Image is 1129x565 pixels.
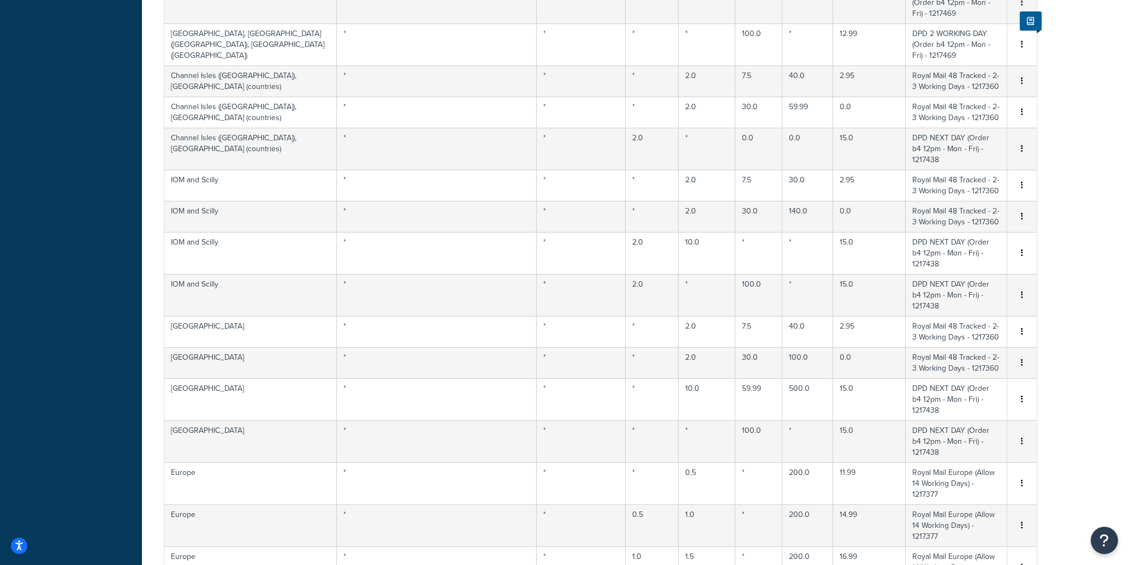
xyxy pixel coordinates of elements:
[735,170,782,201] td: 7.5
[164,504,337,546] td: Europe
[1020,11,1042,31] button: Show Help Docs
[782,316,833,347] td: 40.0
[782,462,833,504] td: 200.0
[833,462,906,504] td: 11.99
[906,128,1007,170] td: DPD NEXT DAY (Order b4 12pm - Mon - Fri) - 1217438
[833,170,906,201] td: 2.95
[735,420,782,462] td: 100.0
[626,274,679,316] td: 2.0
[833,201,906,232] td: 0.0
[833,66,906,97] td: 2.95
[906,462,1007,504] td: Royal Mail Europe (Allow 14 Working Days) - 1217377
[164,378,337,420] td: [GEOGRAPHIC_DATA]
[679,462,735,504] td: 0.5
[782,347,833,378] td: 100.0
[782,378,833,420] td: 500.0
[679,504,735,546] td: 1.0
[735,23,782,66] td: 100.0
[164,316,337,347] td: [GEOGRAPHIC_DATA]
[164,347,337,378] td: [GEOGRAPHIC_DATA]
[906,274,1007,316] td: DPD NEXT DAY (Order b4 12pm - Mon - Fri) - 1217438
[833,378,906,420] td: 15.0
[679,97,735,128] td: 2.0
[164,274,337,316] td: IOM and Scilly
[164,420,337,462] td: [GEOGRAPHIC_DATA]
[906,232,1007,274] td: DPD NEXT DAY (Order b4 12pm - Mon - Fri) - 1217438
[626,504,679,546] td: 0.5
[164,462,337,504] td: Europe
[906,66,1007,97] td: Royal Mail 48 Tracked - 2-3 Working Days - 1217360
[164,201,337,232] td: IOM and Scilly
[164,97,337,128] td: Channel Isles ([GEOGRAPHIC_DATA]), [GEOGRAPHIC_DATA] (countries)
[833,97,906,128] td: 0.0
[679,316,735,347] td: 2.0
[679,232,735,274] td: 10.0
[833,128,906,170] td: 15.0
[735,316,782,347] td: 7.5
[906,97,1007,128] td: Royal Mail 48 Tracked - 2-3 Working Days - 1217360
[906,378,1007,420] td: DPD NEXT DAY (Order b4 12pm - Mon - Fri) - 1217438
[833,316,906,347] td: 2.95
[833,232,906,274] td: 15.0
[782,128,833,170] td: 0.0
[164,23,337,66] td: [GEOGRAPHIC_DATA], [GEOGRAPHIC_DATA] ([GEOGRAPHIC_DATA]), [GEOGRAPHIC_DATA] ([GEOGRAPHIC_DATA])
[735,201,782,232] td: 30.0
[164,232,337,274] td: IOM and Scilly
[626,232,679,274] td: 2.0
[906,504,1007,546] td: Royal Mail Europe (Allow 14 Working Days) - 1217377
[906,347,1007,378] td: Royal Mail 48 Tracked - 2-3 Working Days - 1217360
[626,128,679,170] td: 2.0
[679,66,735,97] td: 2.0
[782,170,833,201] td: 30.0
[164,170,337,201] td: IOM and Scilly
[679,347,735,378] td: 2.0
[782,201,833,232] td: 140.0
[833,347,906,378] td: 0.0
[164,66,337,97] td: Channel Isles ([GEOGRAPHIC_DATA]), [GEOGRAPHIC_DATA] (countries)
[782,66,833,97] td: 40.0
[735,274,782,316] td: 100.0
[679,201,735,232] td: 2.0
[906,170,1007,201] td: Royal Mail 48 Tracked - 2-3 Working Days - 1217360
[164,128,337,170] td: Channel Isles ([GEOGRAPHIC_DATA]), [GEOGRAPHIC_DATA] (countries)
[906,316,1007,347] td: Royal Mail 48 Tracked - 2-3 Working Days - 1217360
[735,347,782,378] td: 30.0
[782,97,833,128] td: 59.99
[782,504,833,546] td: 200.0
[679,378,735,420] td: 10.0
[735,97,782,128] td: 30.0
[906,201,1007,232] td: Royal Mail 48 Tracked - 2-3 Working Days - 1217360
[1091,527,1118,554] button: Open Resource Center
[833,274,906,316] td: 15.0
[735,128,782,170] td: 0.0
[906,420,1007,462] td: DPD NEXT DAY (Order b4 12pm - Mon - Fri) - 1217438
[833,504,906,546] td: 14.99
[833,420,906,462] td: 15.0
[906,23,1007,66] td: DPD 2 WORKING DAY (Order b4 12pm - Mon - Fri) - 1217469
[679,170,735,201] td: 2.0
[735,378,782,420] td: 59.99
[735,66,782,97] td: 7.5
[833,23,906,66] td: 12.99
